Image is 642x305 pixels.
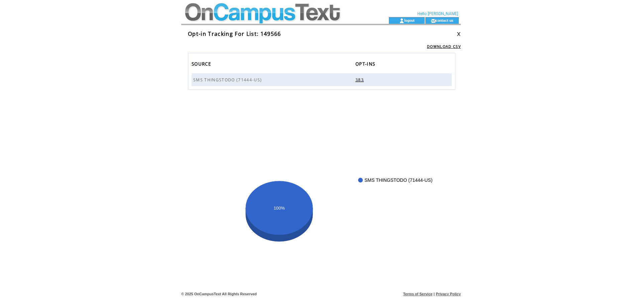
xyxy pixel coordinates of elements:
[436,292,461,296] a: Privacy Policy
[431,18,436,23] img: contact_us_icon.gif
[434,292,435,296] span: |
[427,44,461,49] a: DOWNLOAD CSV
[417,11,458,16] span: Hello [PERSON_NAME]
[193,77,263,83] span: SMS THINGSTODO (71444-US)
[399,18,404,23] img: account_icon.gif
[403,292,433,296] a: Terms of Service
[355,77,365,83] span: 383
[355,59,379,70] a: OPT-INS
[274,206,285,211] text: 100%
[188,30,281,37] span: Opt-in Tracking For List: 149566
[404,18,415,22] a: logout
[355,77,365,81] a: 383
[192,59,213,70] span: SOURCE
[192,59,214,70] a: SOURCE
[181,292,257,296] span: © 2025 OnCampusText All Rights Reserved
[436,18,453,22] a: contact us
[186,174,461,258] svg: A chart.
[355,59,377,70] span: OPT-INS
[364,177,432,183] text: SMS THINGSTODO (71444-US)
